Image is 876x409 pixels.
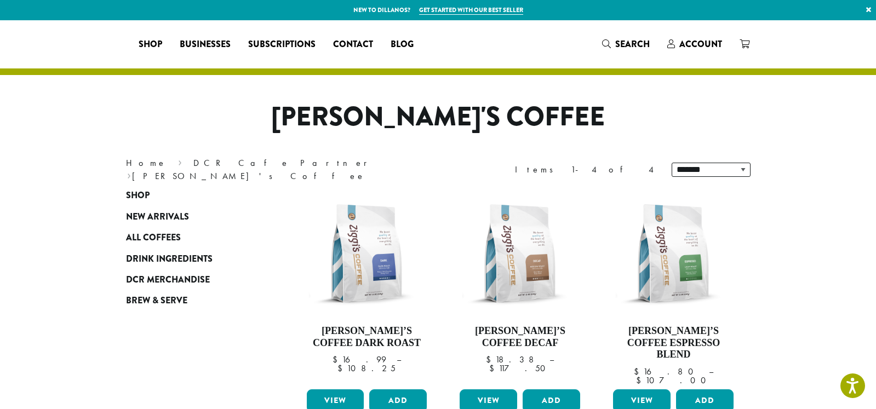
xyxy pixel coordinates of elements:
[709,366,713,377] span: –
[457,325,583,349] h4: [PERSON_NAME]’s Coffee Decaf
[126,189,150,203] span: Shop
[304,191,430,316] img: Ziggis-Dark-Blend-12-oz.png
[248,38,316,51] span: Subscriptions
[333,354,342,365] span: $
[333,38,373,51] span: Contact
[489,362,551,374] bdi: 117.50
[457,191,583,385] a: [PERSON_NAME]’s Coffee Decaf
[397,354,401,365] span: –
[126,185,257,206] a: Shop
[118,101,759,133] h1: [PERSON_NAME]'s Coffee
[610,325,736,361] h4: [PERSON_NAME]’s Coffee Espresso Blend
[126,157,422,183] nav: Breadcrumb
[139,38,162,51] span: Shop
[304,325,430,349] h4: [PERSON_NAME]’s Coffee Dark Roast
[126,252,213,266] span: Drink Ingredients
[489,362,499,374] span: $
[126,157,167,169] a: Home
[636,375,711,386] bdi: 107.00
[610,191,736,385] a: [PERSON_NAME]’s Coffee Espresso Blend
[126,206,257,227] a: New Arrivals
[679,38,722,50] span: Account
[615,38,650,50] span: Search
[333,354,386,365] bdi: 16.99
[337,362,347,374] span: $
[126,269,257,290] a: DCR Merchandise
[634,366,643,377] span: $
[178,153,182,170] span: ›
[304,191,430,385] a: [PERSON_NAME]’s Coffee Dark Roast
[126,273,210,287] span: DCR Merchandise
[419,5,523,15] a: Get started with our best seller
[391,38,414,51] span: Blog
[126,210,189,224] span: New Arrivals
[549,354,554,365] span: –
[180,38,231,51] span: Businesses
[337,362,396,374] bdi: 108.25
[636,375,645,386] span: $
[126,231,181,245] span: All Coffees
[130,36,171,53] a: Shop
[457,191,583,316] img: Ziggis-Decaf-Blend-12-oz.png
[126,294,187,308] span: Brew & Serve
[610,191,736,316] img: Ziggis-Espresso-Blend-12-oz.png
[515,163,655,176] div: Items 1-4 of 4
[486,354,495,365] span: $
[126,248,257,269] a: Drink Ingredients
[634,366,698,377] bdi: 16.80
[126,290,257,311] a: Brew & Serve
[593,35,659,53] a: Search
[486,354,539,365] bdi: 18.38
[193,157,375,169] a: DCR Cafe Partner
[127,166,131,183] span: ›
[126,227,257,248] a: All Coffees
